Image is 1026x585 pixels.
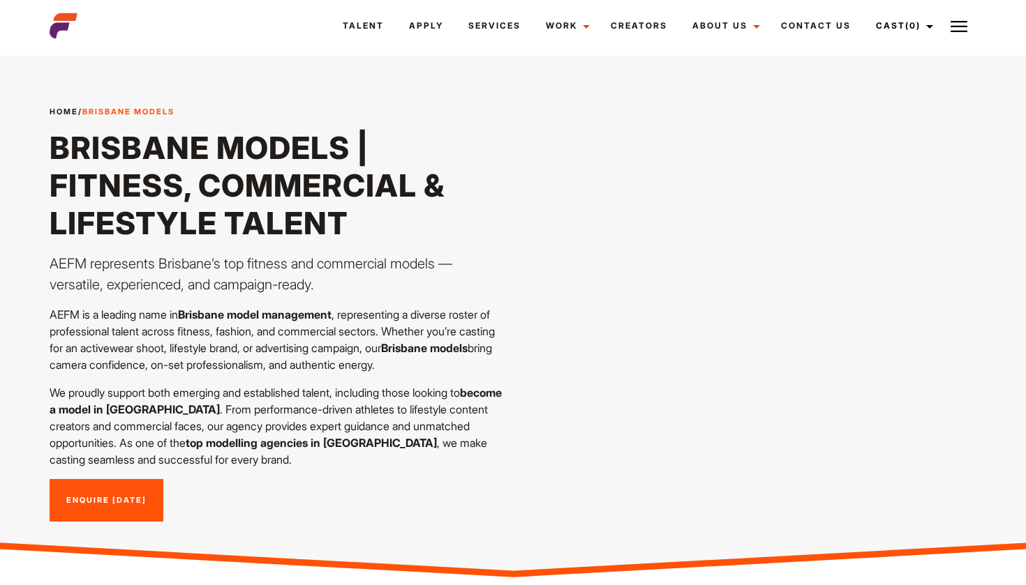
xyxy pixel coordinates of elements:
[50,479,163,522] a: Enquire [DATE]
[381,341,468,355] strong: Brisbane models
[50,253,505,295] p: AEFM represents Brisbane’s top fitness and commercial models — versatile, experienced, and campai...
[951,18,967,35] img: Burger icon
[186,436,437,450] strong: top modelling agencies in [GEOGRAPHIC_DATA]
[905,20,921,31] span: (0)
[50,106,174,118] span: /
[50,384,505,468] p: We proudly support both emerging and established talent, including those looking to . From perfor...
[680,7,768,45] a: About Us
[50,107,78,116] a: Home
[82,107,174,116] strong: Brisbane Models
[50,386,502,416] strong: become a model in [GEOGRAPHIC_DATA]
[396,7,456,45] a: Apply
[598,7,680,45] a: Creators
[50,12,77,40] img: cropped-aefm-brand-fav-22-square.png
[50,129,505,242] h1: Brisbane Models | Fitness, Commercial & Lifestyle Talent
[533,7,598,45] a: Work
[330,7,396,45] a: Talent
[178,307,332,321] strong: Brisbane model management
[768,7,863,45] a: Contact Us
[863,7,942,45] a: Cast(0)
[50,306,505,373] p: AEFM is a leading name in , representing a diverse roster of professional talent across fitness, ...
[456,7,533,45] a: Services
